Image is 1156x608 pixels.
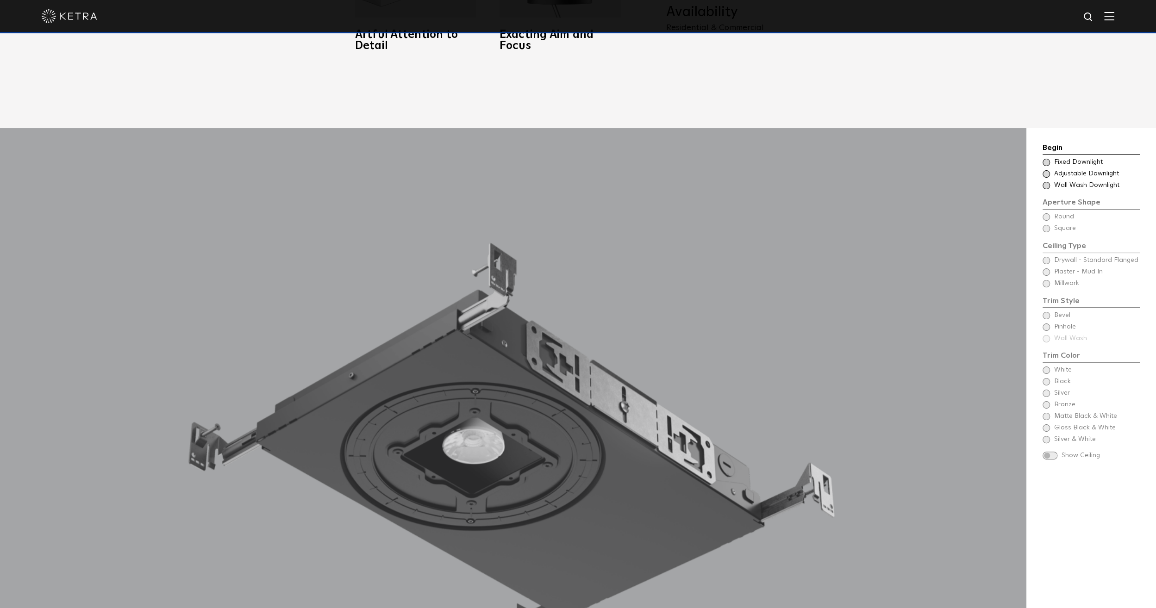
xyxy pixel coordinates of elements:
[355,29,476,51] h3: Artful Attention to Detail
[1062,451,1140,460] span: Show Ceiling
[1054,158,1139,167] span: Fixed Downlight
[1104,12,1114,20] img: Hamburger%20Nav.svg
[42,9,97,23] img: ketra-logo-2019-white
[500,29,621,51] h3: Exacting Aim and Focus
[1054,181,1139,190] span: Wall Wash Downlight
[1043,142,1140,155] div: Begin
[1083,12,1094,23] img: search icon
[1054,169,1139,179] span: Adjustable Downlight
